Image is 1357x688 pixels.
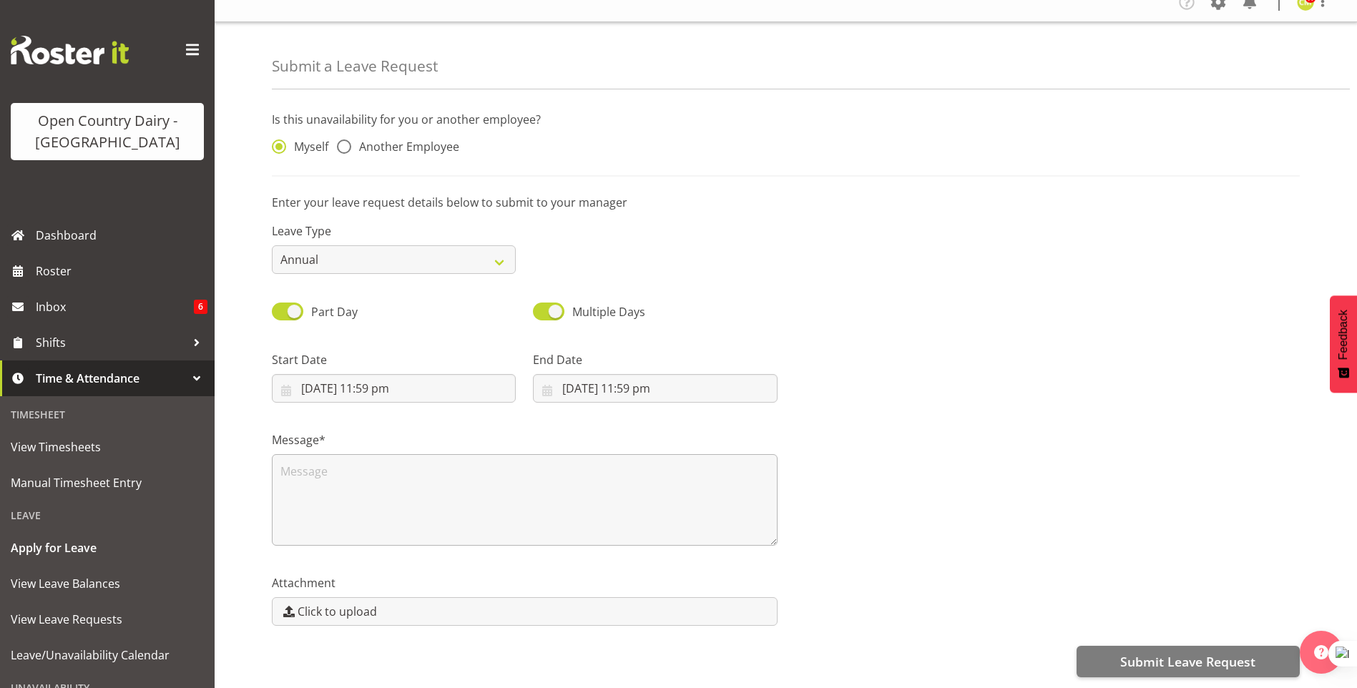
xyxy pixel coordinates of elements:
label: End Date [533,351,777,368]
span: View Leave Requests [11,609,204,630]
span: Leave/Unavailability Calendar [11,644,204,666]
span: View Leave Balances [11,573,204,594]
span: Submit Leave Request [1120,652,1255,671]
span: Another Employee [351,139,459,154]
span: Shifts [36,332,186,353]
div: Open Country Dairy - [GEOGRAPHIC_DATA] [25,110,190,153]
label: Attachment [272,574,778,591]
span: Feedback [1337,310,1350,360]
span: Inbox [36,296,194,318]
img: help-xxl-2.png [1314,645,1328,659]
a: View Leave Balances [4,566,211,601]
p: Enter your leave request details below to submit to your manager [272,194,1300,211]
span: Time & Attendance [36,368,186,389]
label: Leave Type [272,222,516,240]
span: Part Day [311,304,358,320]
span: Dashboard [36,225,207,246]
span: Click to upload [298,603,377,620]
p: Is this unavailability for you or another employee? [272,111,1300,128]
a: View Timesheets [4,429,211,465]
input: Click to select... [533,374,777,403]
span: 6 [194,300,207,314]
h4: Submit a Leave Request [272,58,438,74]
label: Start Date [272,351,516,368]
a: View Leave Requests [4,601,211,637]
a: Apply for Leave [4,530,211,566]
button: Submit Leave Request [1077,646,1300,677]
span: Myself [286,139,328,154]
span: Apply for Leave [11,537,204,559]
img: Rosterit website logo [11,36,129,64]
span: View Timesheets [11,436,204,458]
span: Multiple Days [572,304,645,320]
span: Roster [36,260,207,282]
label: Message* [272,431,778,448]
div: Leave [4,501,211,530]
span: Manual Timesheet Entry [11,472,204,493]
input: Click to select... [272,374,516,403]
button: Feedback - Show survey [1330,295,1357,393]
a: Manual Timesheet Entry [4,465,211,501]
a: Leave/Unavailability Calendar [4,637,211,673]
div: Timesheet [4,400,211,429]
